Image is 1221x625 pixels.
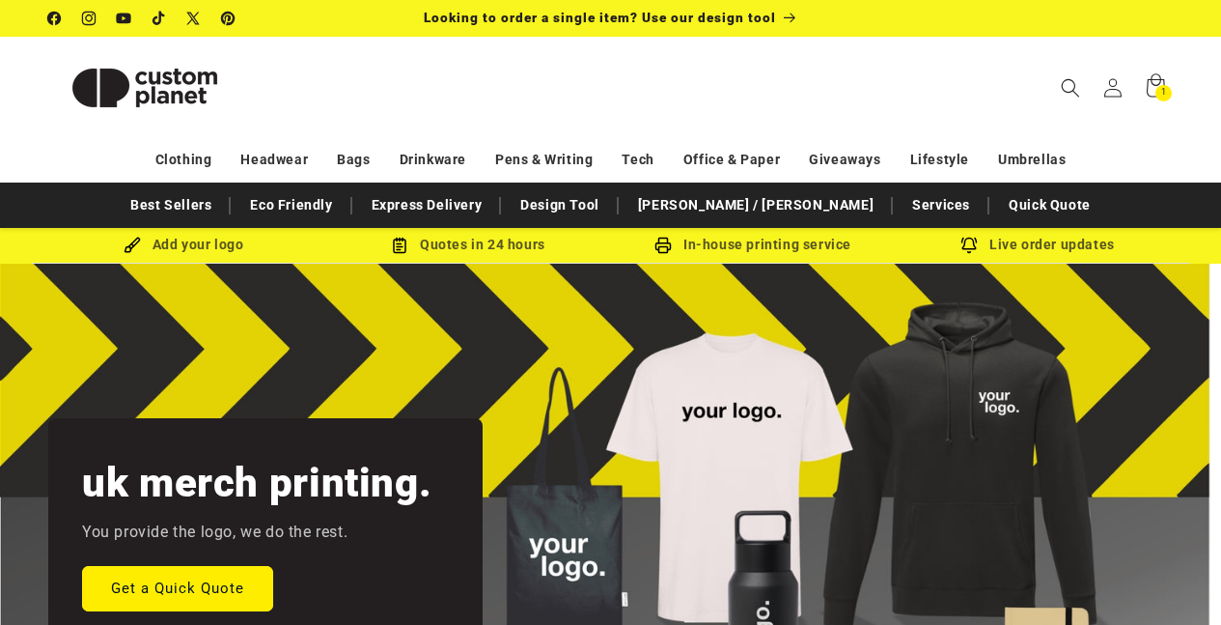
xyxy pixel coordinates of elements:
[82,519,347,547] p: You provide the logo, we do the rest.
[391,237,408,254] img: Order Updates Icon
[121,188,221,222] a: Best Sellers
[809,143,880,177] a: Giveaways
[683,143,780,177] a: Office & Paper
[622,143,653,177] a: Tech
[337,143,370,177] a: Bags
[82,565,273,611] a: Get a Quick Quote
[910,143,969,177] a: Lifestyle
[326,233,611,257] div: Quotes in 24 hours
[362,188,492,222] a: Express Delivery
[998,143,1066,177] a: Umbrellas
[902,188,980,222] a: Services
[896,233,1180,257] div: Live order updates
[240,143,308,177] a: Headwear
[124,237,141,254] img: Brush Icon
[42,233,326,257] div: Add your logo
[424,10,776,25] span: Looking to order a single item? Use our design tool
[495,143,593,177] a: Pens & Writing
[48,44,241,131] img: Custom Planet
[42,37,249,138] a: Custom Planet
[1049,67,1092,109] summary: Search
[628,188,883,222] a: [PERSON_NAME] / [PERSON_NAME]
[240,188,342,222] a: Eco Friendly
[82,457,431,509] h2: uk merch printing.
[400,143,466,177] a: Drinkware
[999,188,1100,222] a: Quick Quote
[155,143,212,177] a: Clothing
[654,237,672,254] img: In-house printing
[511,188,609,222] a: Design Tool
[611,233,896,257] div: In-house printing service
[1161,85,1167,101] span: 1
[960,237,978,254] img: Order updates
